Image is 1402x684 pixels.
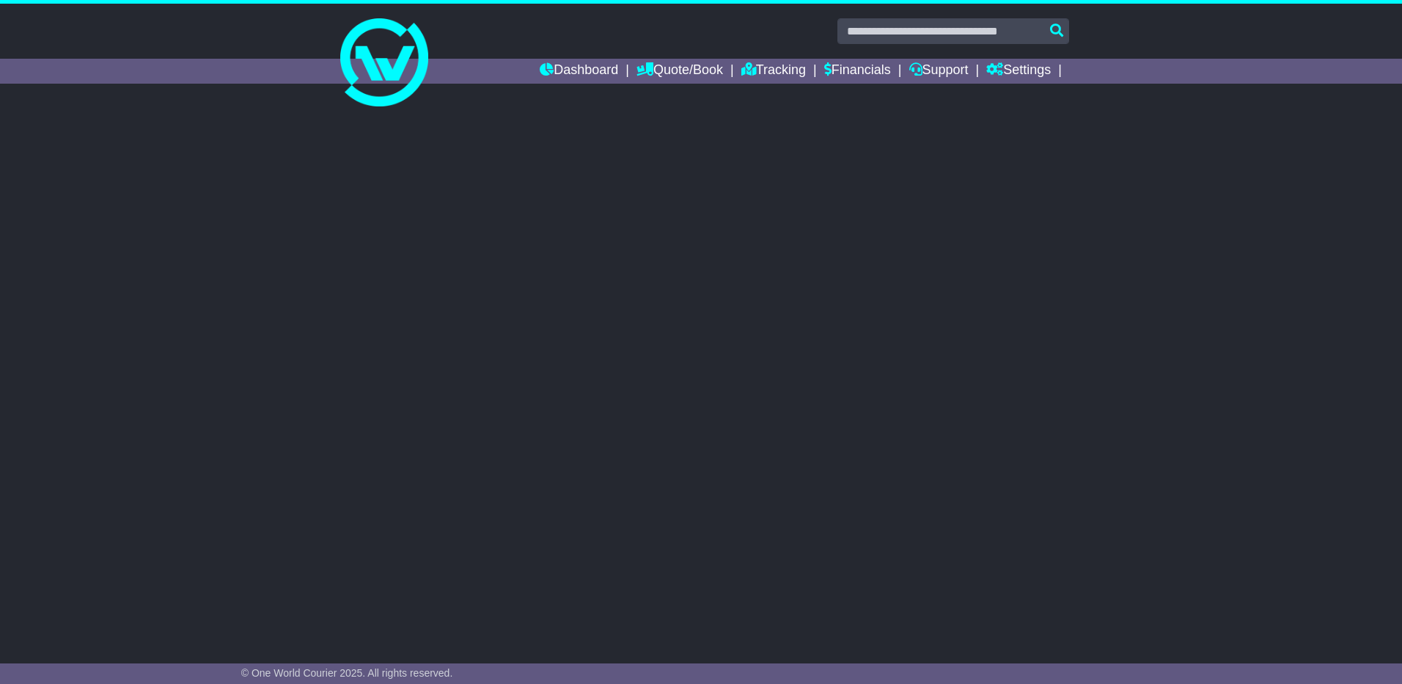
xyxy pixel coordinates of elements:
[540,59,618,84] a: Dashboard
[824,59,891,84] a: Financials
[241,667,453,679] span: © One World Courier 2025. All rights reserved.
[741,59,806,84] a: Tracking
[986,59,1051,84] a: Settings
[636,59,723,84] a: Quote/Book
[909,59,969,84] a: Support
